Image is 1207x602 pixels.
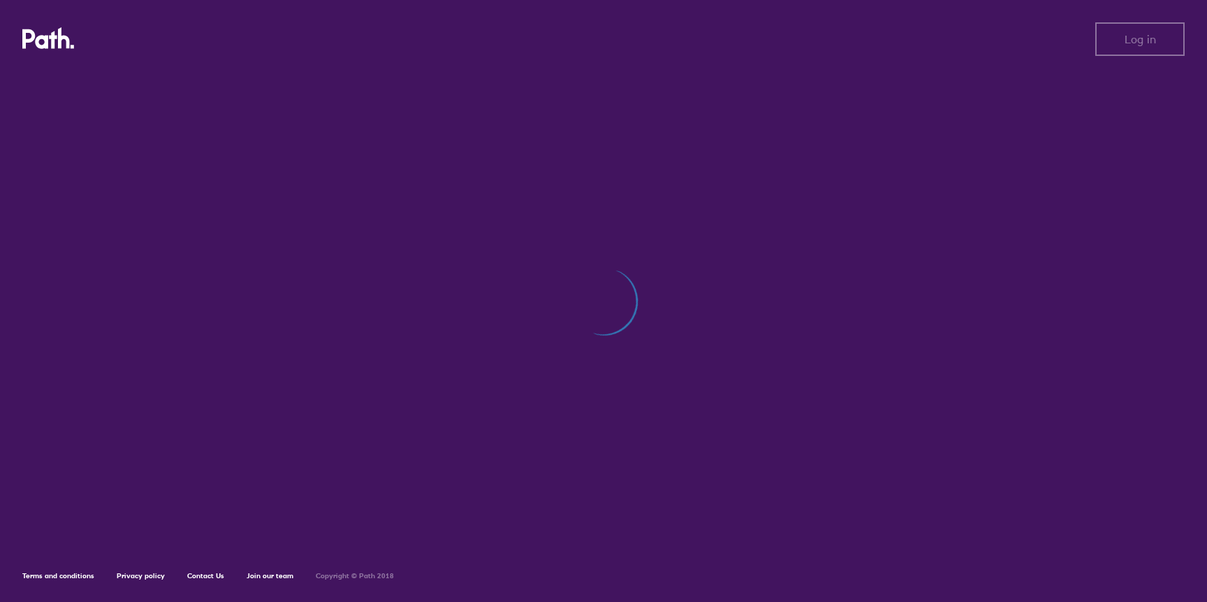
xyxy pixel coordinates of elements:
[247,571,293,580] a: Join our team
[1095,22,1185,56] button: Log in
[1125,33,1156,45] span: Log in
[316,572,394,580] h6: Copyright © Path 2018
[22,571,94,580] a: Terms and conditions
[187,571,224,580] a: Contact Us
[117,571,165,580] a: Privacy policy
